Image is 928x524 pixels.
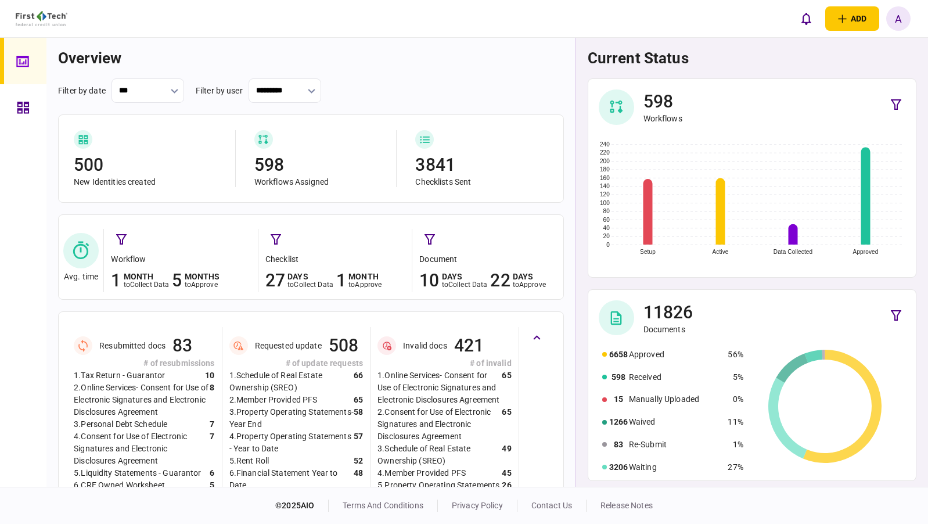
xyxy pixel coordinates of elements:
img: client company logo [16,11,67,26]
div: 6 . CRE Owned Worksheet [74,479,165,491]
div: 57 [354,430,363,455]
div: 5 . Property Operating Statements - Year to Date [377,479,502,504]
div: to [287,281,333,289]
text: 60 [603,216,610,222]
div: 3 . Personal Debt Schedule [74,418,167,430]
div: Received [629,371,723,383]
div: 48 [354,467,363,491]
div: 1% [728,439,743,451]
div: 52 [354,455,363,467]
button: open adding identity options [825,6,879,31]
div: 4 . Property Operating Statements - Year to Date [229,430,354,455]
div: 3 . Schedule of Real Estate Ownership (SREO) [377,443,502,467]
div: Requested update [255,340,322,351]
div: 65 [502,406,511,443]
div: 598 [643,90,682,113]
div: Workflows Assigned [254,177,387,187]
div: 5 [172,269,182,292]
div: checklist [265,253,406,265]
div: 26 [502,479,511,504]
div: 10 [419,269,439,292]
div: 83 [609,439,628,451]
div: Documents [643,324,693,335]
div: to [348,281,382,289]
div: Approved [629,349,723,361]
div: 5 . Liquidity Statements - Guarantor [74,467,201,479]
h1: current status [588,49,916,67]
div: 1 [111,269,121,292]
a: privacy policy [452,501,503,510]
div: 10 [205,369,214,382]
div: 58 [354,406,363,430]
div: days [513,272,546,281]
div: 500 [74,153,225,177]
div: months [185,272,220,281]
div: Resubmitted docs [99,340,166,351]
span: approve [191,281,218,289]
text: Active [712,249,728,255]
div: Waived [629,416,723,428]
div: 4 . Member Provided PFS [377,467,466,479]
text: 100 [600,199,610,206]
text: Approved [853,249,878,255]
div: 2 . Member Provided PFS [229,394,318,406]
div: Checklists Sent [415,177,548,187]
div: 8 [210,382,214,418]
div: days [442,272,488,281]
div: Manually Uploaded [629,393,723,405]
div: 7 [210,418,214,430]
div: to [124,281,170,289]
div: 508 [329,334,358,357]
div: month [348,272,382,281]
div: 11826 [643,301,693,324]
text: Data Collected [774,249,812,255]
div: 83 [172,334,192,357]
span: approve [355,281,382,289]
div: 3841 [415,153,548,177]
span: collect data [130,281,170,289]
div: 56% [728,349,743,361]
div: Waiting [629,461,723,473]
text: 80 [603,208,610,214]
div: 6 . Financial Statement Year to Date [229,467,354,491]
span: collect data [448,281,488,289]
text: 40 [603,225,610,231]
div: 66 [354,369,363,394]
div: Re-Submit [629,439,723,451]
div: 1 . Schedule of Real Estate Ownership (SREO) [229,369,354,394]
div: 5% [728,371,743,383]
div: to [185,281,220,289]
div: # of invalid [377,357,512,369]
div: 45 [502,467,511,479]
text: 120 [600,191,610,198]
div: 6 [210,467,214,479]
div: 65 [502,369,511,406]
div: © 2025 AIO [275,500,329,512]
a: release notes [600,501,653,510]
text: Setup [640,249,656,255]
div: days [287,272,333,281]
div: 2 . Consent for Use of Electronic Signatures and Electronic Disclosures Agreement [377,406,502,443]
div: 421 [454,334,484,357]
div: 4 . Consent for Use of Electronic Signatures and Electronic Disclosures Agreement [74,430,210,467]
span: approve [519,281,546,289]
button: open notifications list [794,6,818,31]
div: 22 [490,269,510,292]
div: 6658 [609,349,628,361]
div: 598 [609,371,628,383]
div: filter by user [196,85,243,97]
text: 220 [600,149,610,156]
div: 7 [210,430,214,467]
div: 27 [265,269,285,292]
div: 1 . Tax Return - Guarantor [74,369,165,382]
button: A [886,6,911,31]
a: contact us [531,501,572,510]
div: 3206 [609,461,628,473]
text: 240 [600,141,610,148]
div: 5 [210,479,214,491]
div: # of update requests [229,357,364,369]
div: workflow [111,253,251,265]
div: 65 [354,394,363,406]
div: 0% [728,393,743,405]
